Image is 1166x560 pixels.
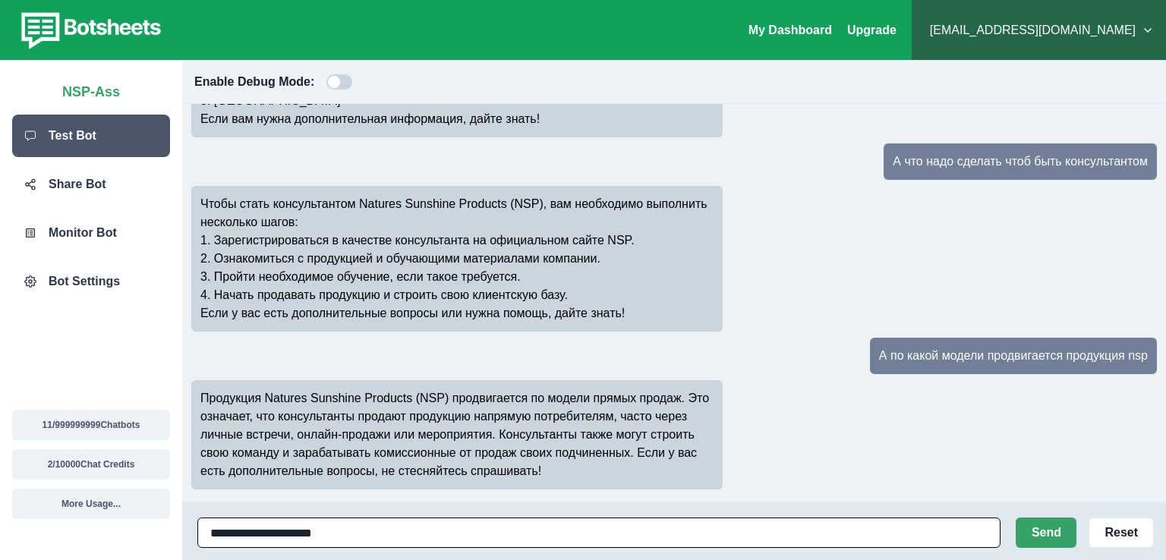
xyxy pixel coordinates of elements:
p: Продукция Natures Sunshine Products (NSP) продвигается по модели прямых продаж. Это означает, что... [200,389,714,480]
a: My Dashboard [748,24,832,36]
p: Test Bot [49,127,96,145]
img: botsheets-logo.png [12,9,165,52]
li: Зарегистрироваться в качестве консультанта на официальном сайте NSP. [200,231,714,250]
button: Reset [1089,518,1154,548]
p: Чтобы стать консультантом Natures Sunshine Products (NSP), вам необходимо выполнить несколько шагов: [200,195,714,231]
p: Bot Settings [49,272,120,291]
li: Пройти необходимое обучение, если такое требуется. [200,268,714,286]
button: 11/999999999Chatbots [12,410,170,440]
p: А что надо сделать чтоб быть консультантом [893,153,1148,171]
button: 2/10000Chat Credits [12,449,170,480]
button: More Usage... [12,489,170,519]
p: Monitor Bot [49,224,117,242]
p: Enable Debug Mode: [194,73,314,91]
p: А по какой модели продвигается продукция nsp [879,347,1148,365]
li: Ознакомиться с продукцией и обучающими материалами компании. [200,250,714,268]
p: Если вам нужна дополнительная информация, дайте знать! [200,110,714,128]
p: Share Bot [49,175,106,193]
button: [EMAIL_ADDRESS][DOMAIN_NAME] [924,15,1154,46]
p: Если у вас есть дополнительные вопросы или нужна помощь, дайте знать! [200,304,714,322]
p: NSP-Ass [62,76,120,102]
li: Начать продавать продукцию и строить свою клиентскую базу. [200,286,714,304]
button: Send [1016,518,1076,548]
a: Upgrade [847,24,897,36]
